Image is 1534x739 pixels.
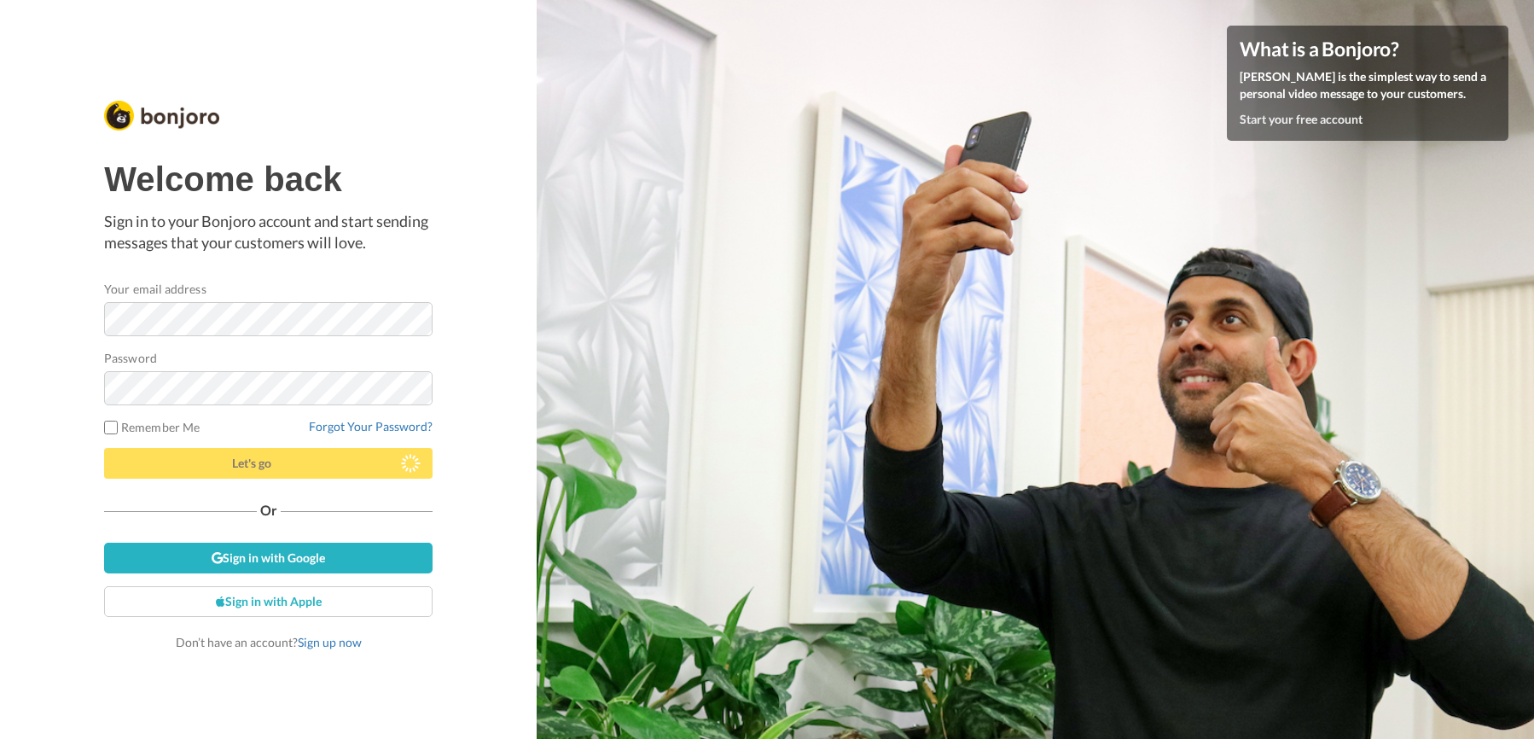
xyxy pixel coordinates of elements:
button: Let's go [104,448,433,479]
label: Your email address [104,280,206,298]
span: Don’t have an account? [176,635,362,649]
p: Sign in to your Bonjoro account and start sending messages that your customers will love. [104,211,433,254]
input: Remember Me [104,421,118,434]
label: Remember Me [104,418,200,436]
h1: Welcome back [104,160,433,198]
a: Start your free account [1240,112,1363,126]
a: Sign in with Google [104,543,433,573]
a: Sign up now [298,635,362,649]
label: Password [104,349,157,367]
span: Or [257,504,281,516]
p: [PERSON_NAME] is the simplest way to send a personal video message to your customers. [1240,68,1496,102]
a: Forgot Your Password? [309,419,433,434]
a: Sign in with Apple [104,586,433,617]
h4: What is a Bonjoro? [1240,38,1496,60]
span: Let's go [232,456,271,470]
